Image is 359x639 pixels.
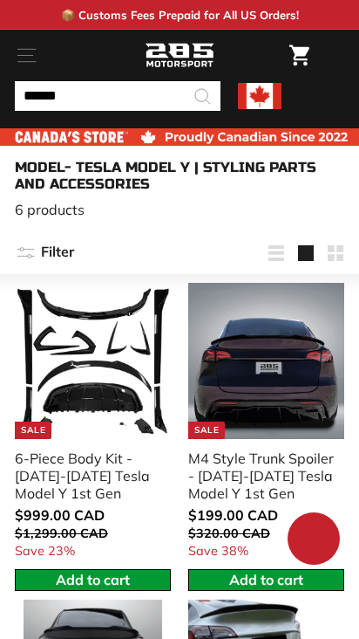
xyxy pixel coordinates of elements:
[15,543,75,559] span: Save 23%
[56,571,130,588] span: Add to cart
[15,422,51,439] div: Sale
[15,201,344,218] p: 6 products
[15,232,74,274] button: Filter
[281,31,318,80] a: Cart
[188,422,225,439] div: Sale
[15,159,344,192] h1: Model- Tesla Model Y | Styling Parts and Accessories
[188,283,344,569] a: Sale M4 Style Trunk Spoiler - [DATE]-[DATE] Tesla Model Y 1st Gen Save 38%
[15,526,108,541] span: $1,299.00 CAD
[188,569,344,591] button: Add to cart
[188,526,270,541] span: $320.00 CAD
[15,506,105,524] span: $999.00 CAD
[15,450,160,502] div: 6-Piece Body Kit - [DATE]-[DATE] Tesla Model Y 1st Gen
[282,512,345,569] inbox-online-store-chat: Shopify online store chat
[188,450,334,502] div: M4 Style Trunk Spoiler - [DATE]-[DATE] Tesla Model Y 1st Gen
[145,41,214,71] img: Logo_285_Motorsport_areodynamics_components
[15,81,220,111] input: Search
[188,506,278,524] span: $199.00 CAD
[188,543,248,559] span: Save 38%
[229,571,303,588] span: Add to cart
[15,569,171,591] button: Add to cart
[61,8,299,22] p: 📦 Customs Fees Prepaid for All US Orders!
[15,283,171,569] a: Sale 6-Piece Body Kit - [DATE]-[DATE] Tesla Model Y 1st Gen Save 23%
